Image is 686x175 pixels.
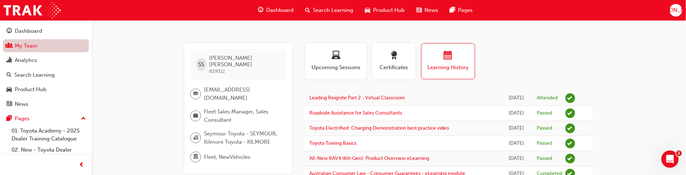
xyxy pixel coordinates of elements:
[193,111,198,121] span: briefcase-icon
[3,24,89,38] a: Dashboard
[305,43,367,79] button: Upcoming Sessions
[332,51,340,61] span: laptop-icon
[373,6,405,14] span: Product Hub
[421,43,475,79] button: Learning History
[506,154,526,163] div: Fri Sep 12 2025 12:10:37 GMT+1000 (Australian Eastern Standard Time)
[565,108,575,118] span: learningRecordVerb_PASS-icon
[390,51,398,61] span: award-icon
[309,155,429,161] a: All-New RAV4 (6th Gen): Product Overview eLearning
[193,133,198,143] span: organisation-icon
[252,3,299,18] a: guage-iconDashboard
[313,6,353,14] span: Search Learning
[359,3,410,18] a: car-iconProduct Hub
[9,125,89,144] a: 01. Toyota Academy - 2025 Dealer Training Catalogue
[506,124,526,133] div: Fri Sep 12 2025 14:23:50 GMT+1000 (Australian Eastern Standard Time)
[309,110,402,116] a: Roadside Assistance for Sales Consultants
[424,6,438,14] span: News
[209,55,281,68] span: [PERSON_NAME] [PERSON_NAME]
[444,51,453,61] span: calendar-icon
[3,98,89,111] a: News
[565,93,575,103] span: learningRecordVerb_ATTEND-icon
[444,3,478,18] a: pages-iconPages
[204,153,250,161] span: Fleet, NewVehicles
[209,68,225,74] span: 629311
[6,116,12,122] span: pages-icon
[537,140,553,147] div: Passed
[676,151,682,156] span: 1
[427,63,469,72] span: Learning History
[14,71,55,79] div: Search Learning
[3,39,89,53] a: My Team
[15,115,29,123] div: Pages
[378,63,410,72] span: Certificates
[309,125,449,131] a: Toyota Electrified: Charging Demonstration best practice video
[15,27,42,35] div: Dashboard
[15,100,28,108] div: News
[309,95,405,101] a: Leading Reignite Part 2 - Virtual Classroom
[3,112,89,125] button: Pages
[565,124,575,133] span: learningRecordVerb_PASS-icon
[193,152,198,162] span: department-icon
[81,114,86,124] span: up-icon
[204,108,281,124] span: Fleet Sales Manager, Sales Consultant
[537,95,558,102] div: Attended
[3,83,89,96] a: Product Hub
[410,3,444,18] a: news-iconNews
[670,4,682,17] button: [PERSON_NAME]
[6,86,12,93] span: car-icon
[6,57,12,64] span: chart-icon
[537,125,553,132] div: Passed
[3,23,89,112] button: DashboardMy TeamAnalyticsSearch LearningProduct HubNews
[565,139,575,148] span: learningRecordVerb_PASS-icon
[15,85,46,94] div: Product Hub
[6,101,12,108] span: news-icon
[204,86,281,102] span: [EMAIL_ADDRESS][DOMAIN_NAME]
[204,130,281,146] span: Seymour Toyota - SEYMOUR, Kilmore Toyota - KILMORE
[565,154,575,163] span: learningRecordVerb_PASS-icon
[193,89,198,99] span: email-icon
[266,6,294,14] span: Dashboard
[537,110,553,117] div: Passed
[258,6,263,15] span: guage-icon
[299,3,359,18] a: search-iconSearch Learning
[3,68,89,82] a: Search Learning
[311,63,361,72] span: Upcoming Sessions
[372,43,415,79] button: Certificates
[309,140,356,146] a: Toyota Towing Basics
[662,151,679,168] iframe: Intercom live chat
[450,6,455,15] span: pages-icon
[6,28,12,35] span: guage-icon
[198,60,204,69] span: SS
[79,161,85,170] span: prev-icon
[506,139,526,148] div: Fri Sep 12 2025 14:12:43 GMT+1000 (Australian Eastern Standard Time)
[15,56,37,64] div: Analytics
[506,94,526,102] div: Wed Sep 24 2025 14:00:00 GMT+1000 (Australian Eastern Standard Time)
[537,155,553,162] div: Passed
[3,54,89,67] a: Analytics
[4,2,61,18] img: Trak
[365,6,370,15] span: car-icon
[9,144,89,163] a: 02. New - Toyota Dealer Induction
[6,72,12,78] span: search-icon
[458,6,473,14] span: Pages
[6,43,12,49] span: people-icon
[416,6,422,15] span: news-icon
[506,109,526,117] div: Fri Sep 12 2025 15:25:03 GMT+1000 (Australian Eastern Standard Time)
[305,6,310,15] span: search-icon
